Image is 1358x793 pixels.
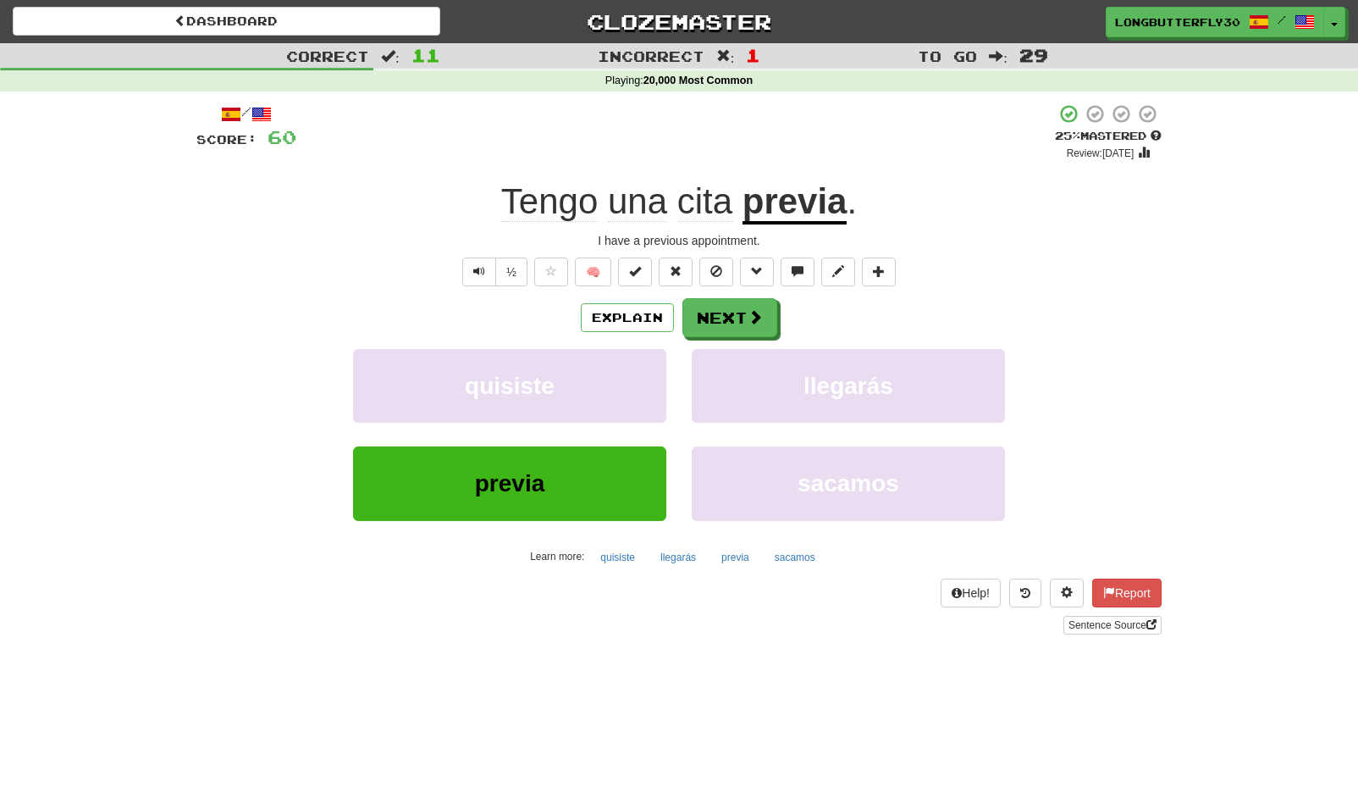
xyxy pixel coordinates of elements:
[746,45,760,65] span: 1
[530,551,584,563] small: Learn more:
[1092,579,1162,607] button: Report
[803,373,893,399] span: llegarás
[712,545,759,570] button: previa
[1055,129,1162,144] div: Mastered
[353,446,666,520] button: previa
[286,47,369,64] span: Correct
[495,258,527,286] button: ½
[1009,579,1041,607] button: Round history (alt+y)
[918,47,977,64] span: To go
[381,49,400,64] span: :
[1063,616,1162,635] a: Sentence Source
[581,303,674,332] button: Explain
[1115,14,1240,30] span: LongButterfly3024
[682,298,777,337] button: Next
[862,258,896,286] button: Add to collection (alt+a)
[353,349,666,423] button: quisiste
[1019,45,1048,65] span: 29
[740,258,774,286] button: Grammar (alt+g)
[699,258,733,286] button: Ignore sentence (alt+i)
[465,373,555,399] span: quisiste
[462,258,496,286] button: Play sentence audio (ctl+space)
[196,103,296,125] div: /
[781,258,814,286] button: Discuss sentence (alt+u)
[501,181,598,222] span: Tengo
[716,49,735,64] span: :
[618,258,652,286] button: Set this sentence to 100% Mastered (alt+m)
[196,232,1162,249] div: I have a previous appointment.
[989,49,1007,64] span: :
[1067,147,1134,159] small: Review: [DATE]
[475,470,545,496] span: previa
[459,258,527,286] div: Text-to-speech controls
[643,75,753,86] strong: 20,000 Most Common
[765,545,825,570] button: sacamos
[1278,14,1286,25] span: /
[466,7,893,36] a: Clozemaster
[608,181,667,222] span: una
[677,181,732,222] span: cita
[692,349,1005,423] button: llegarás
[941,579,1001,607] button: Help!
[742,181,847,225] u: previa
[798,470,899,496] span: sacamos
[534,258,568,286] button: Favorite sentence (alt+f)
[692,446,1005,520] button: sacamos
[651,545,705,570] button: llegarás
[1106,7,1324,37] a: LongButterfly3024 /
[13,7,440,36] a: Dashboard
[1055,129,1080,142] span: 25 %
[659,258,693,286] button: Reset to 0% Mastered (alt+r)
[591,545,644,570] button: quisiste
[575,258,611,286] button: 🧠
[411,45,440,65] span: 11
[821,258,855,286] button: Edit sentence (alt+d)
[598,47,704,64] span: Incorrect
[196,132,257,147] span: Score:
[268,126,296,147] span: 60
[847,181,857,221] span: .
